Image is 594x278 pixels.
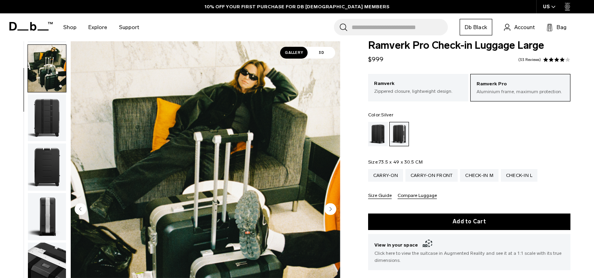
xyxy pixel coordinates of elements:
[205,3,389,10] a: 10% OFF YOUR FIRST PURCHASE FOR DB [DEMOGRAPHIC_DATA] MEMBERS
[405,169,458,182] a: Carry-on Front
[379,159,423,165] span: 73.5 x 49 x 30.5 CM
[27,44,66,92] button: Ramverk Pro Check-in Luggage Large Silver
[27,193,66,241] button: Ramverk Pro Check-in Luggage Large Silver
[518,58,541,62] a: 33 reviews
[368,112,393,117] legend: Color:
[381,112,393,118] span: Silver
[368,41,570,51] span: Ramverk Pro Check-in Luggage Large
[28,45,66,92] img: Ramverk Pro Check-in Luggage Large Silver
[460,19,492,35] a: Db Black
[398,193,437,199] button: Compare Luggage
[368,214,570,230] button: Add to Cart
[368,234,570,270] button: View in your space Click here to view the suitcase in Augmented Reality and see it at a 1:1 scale...
[308,47,335,59] span: 3D
[504,22,535,32] a: Account
[368,169,403,182] a: Carry-on
[88,13,107,41] a: Explore
[557,23,566,31] span: Bag
[119,13,139,41] a: Support
[63,13,77,41] a: Shop
[280,47,308,59] span: Gallery
[514,23,535,31] span: Account
[28,193,66,240] img: Ramverk Pro Check-in Luggage Large Silver
[501,169,538,182] a: Check-in L
[75,203,86,216] button: Previous slide
[368,193,392,199] button: Size Guide
[460,169,499,182] a: Check-in M
[374,88,462,95] p: Zippered closure, lightweight design.
[28,94,66,142] img: Ramverk Pro Check-in Luggage Large Silver
[477,88,564,95] p: Aluminium frame, maximum protection.
[374,80,462,88] p: Ramverk
[374,240,564,250] span: View in your space
[57,13,145,41] nav: Main Navigation
[368,55,383,63] span: $999
[368,74,468,101] a: Ramverk Zippered closure, lightweight design.
[374,250,564,264] span: Click here to view the suitcase in Augmented Reality and see it at a 1:1 scale with its true dime...
[477,80,564,88] p: Ramverk Pro
[324,203,336,216] button: Next slide
[389,122,409,146] a: Silver
[368,122,388,146] a: Black Out
[368,160,423,164] legend: Size:
[28,144,66,191] img: Ramverk Pro Check-in Luggage Large Silver
[546,22,566,32] button: Bag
